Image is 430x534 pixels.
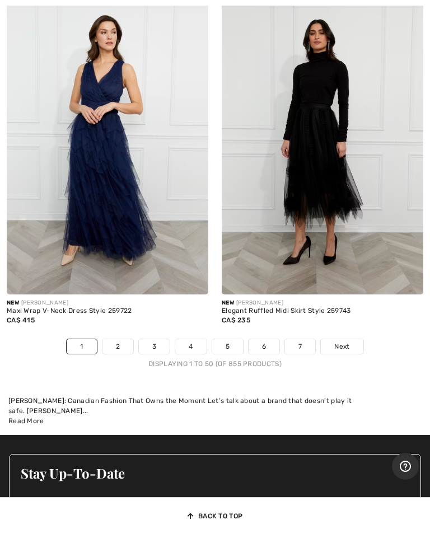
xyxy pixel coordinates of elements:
a: 6 [249,339,279,354]
span: CA$ 415 [7,316,35,324]
a: 7 [285,339,315,354]
a: 1 [67,339,96,354]
div: [PERSON_NAME] [222,299,423,307]
span: Read More [8,417,44,425]
a: 5 [212,339,243,354]
span: CA$ 235 [222,316,250,324]
span: Next [334,341,349,352]
span: New [222,299,234,306]
iframe: Opens a widget where you can find more information [392,453,419,481]
div: Maxi Wrap V-Neck Dress Style 259722 [7,307,208,315]
span: New [7,299,19,306]
div: [PERSON_NAME] [7,299,208,307]
div: Elegant Ruffled Midi Skirt Style 259743 [222,307,423,315]
div: [PERSON_NAME]: Canadian Fashion That Owns the Moment Let’s talk about a brand that doesn’t play i... [8,396,422,416]
a: 2 [102,339,133,354]
a: Next [321,339,363,354]
a: 4 [175,339,206,354]
a: 3 [139,339,170,354]
h3: Stay Up-To-Date [21,466,409,480]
